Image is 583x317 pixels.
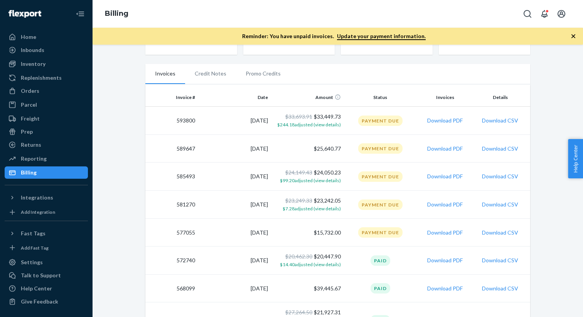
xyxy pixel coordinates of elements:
[427,229,463,236] button: Download PDF
[5,31,88,43] a: Home
[427,117,463,124] button: Download PDF
[537,6,552,22] button: Open notifications
[145,107,198,135] td: 593800
[242,32,426,40] p: Reminder: You have unpaid invoices.
[417,88,473,107] th: Invoices
[285,169,312,176] span: $24,149.43
[283,206,341,211] span: $7.28 adjusted (view details)
[5,99,88,111] a: Parcel
[5,112,88,125] a: Freight
[8,10,41,18] img: Flexport logo
[21,101,37,109] div: Parcel
[145,247,198,275] td: 572740
[5,269,88,282] a: Talk to Support
[5,166,88,179] a: Billing
[337,33,426,40] a: Update your payment information.
[21,194,53,201] div: Integrations
[5,207,88,218] a: Add Integration
[371,283,390,294] div: Paid
[21,169,37,176] div: Billing
[277,122,341,127] span: $244.18 adjusted (view details)
[5,126,88,138] a: Prep
[5,191,88,204] button: Integrations
[185,64,236,83] li: Credit Notes
[277,121,341,128] button: $244.18adjusted (view details)
[145,191,198,219] td: 581270
[198,191,271,219] td: [DATE]
[72,6,88,22] button: Close Navigation
[99,3,135,25] ol: breadcrumbs
[105,9,128,18] a: Billing
[145,64,185,84] li: Invoices
[21,128,33,136] div: Prep
[5,256,88,268] a: Settings
[358,171,403,182] div: Payment Due
[5,85,88,97] a: Orders
[482,201,518,208] button: Download CSV
[427,145,463,153] button: Download PDF
[236,64,290,83] li: Promo Credits
[5,243,88,253] a: Add Fast Tag
[271,275,344,302] td: $39,445.67
[21,60,45,68] div: Inventory
[198,163,271,191] td: [DATE]
[21,141,41,149] div: Returns
[482,173,518,180] button: Download CSV
[145,135,198,163] td: 589647
[482,145,518,153] button: Download CSV
[344,88,417,107] th: Status
[280,178,341,183] span: $99.20 adjusted (view details)
[427,173,463,180] button: Download PDF
[285,309,312,315] span: $27,264.50
[283,205,341,212] button: $7.28adjusted (view details)
[198,107,271,135] td: [DATE]
[5,72,88,84] a: Replenishments
[482,229,518,236] button: Download CSV
[271,88,344,107] th: Amount
[21,46,44,54] div: Inbounds
[285,253,312,260] span: $20,462.30
[371,255,390,266] div: Paid
[198,275,271,302] td: [DATE]
[198,219,271,247] td: [DATE]
[198,88,271,107] th: Date
[21,285,52,292] div: Help Center
[5,282,88,295] a: Help Center
[568,139,583,178] button: Help Center
[21,115,40,122] div: Freight
[280,176,341,184] button: $99.20adjusted (view details)
[280,262,341,267] span: $14.40 adjusted (view details)
[198,247,271,275] td: [DATE]
[427,201,463,208] button: Download PDF
[427,257,463,264] button: Download PDF
[5,58,88,70] a: Inventory
[271,135,344,163] td: $25,640.77
[5,227,88,240] button: Fast Tags
[473,88,530,107] th: Details
[427,285,463,292] button: Download PDF
[21,258,43,266] div: Settings
[482,257,518,264] button: Download CSV
[358,116,403,126] div: Payment Due
[520,6,535,22] button: Open Search Box
[145,275,198,302] td: 568099
[5,153,88,165] a: Reporting
[21,155,47,163] div: Reporting
[21,272,61,279] div: Talk to Support
[280,260,341,268] button: $14.40adjusted (view details)
[21,87,39,95] div: Orders
[271,247,344,275] td: $20,447.90
[271,107,344,135] td: $33,449.73
[285,197,312,204] span: $23,249.33
[21,33,36,41] div: Home
[358,227,403,238] div: Payment Due
[271,163,344,191] td: $24,050.23
[358,200,403,210] div: Payment Due
[21,209,55,215] div: Add Integration
[5,44,88,56] a: Inbounds
[271,219,344,247] td: $15,732.00
[198,135,271,163] td: [DATE]
[554,6,569,22] button: Open account menu
[285,113,312,120] span: $33,693.91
